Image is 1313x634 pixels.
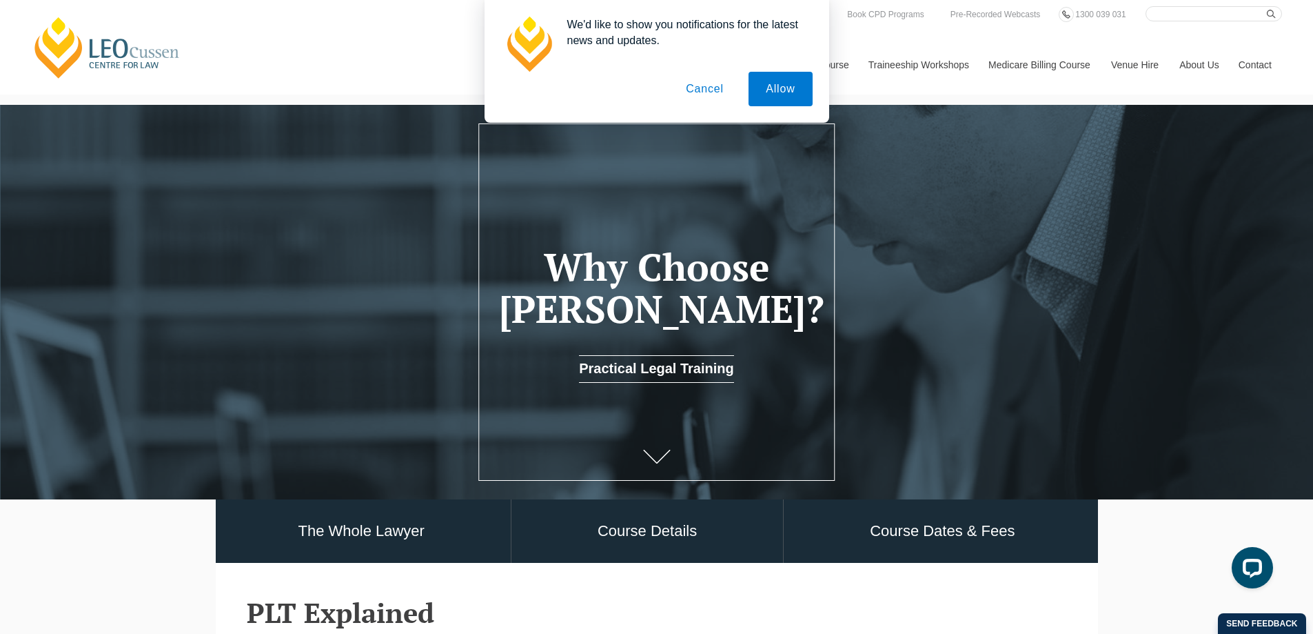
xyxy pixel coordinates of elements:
[501,17,556,72] img: notification icon
[579,355,734,383] a: Practical Legal Training
[511,499,783,564] a: Course Details
[499,246,814,330] h1: Why Choose [PERSON_NAME]?
[212,499,511,564] a: The Whole Lawyer
[247,597,1067,628] h2: PLT Explained
[749,72,812,106] button: Allow
[669,72,741,106] button: Cancel
[1221,542,1279,600] iframe: LiveChat chat widget
[556,17,813,48] div: We'd like to show you notifications for the latest news and updates.
[784,499,1101,564] a: Course Dates & Fees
